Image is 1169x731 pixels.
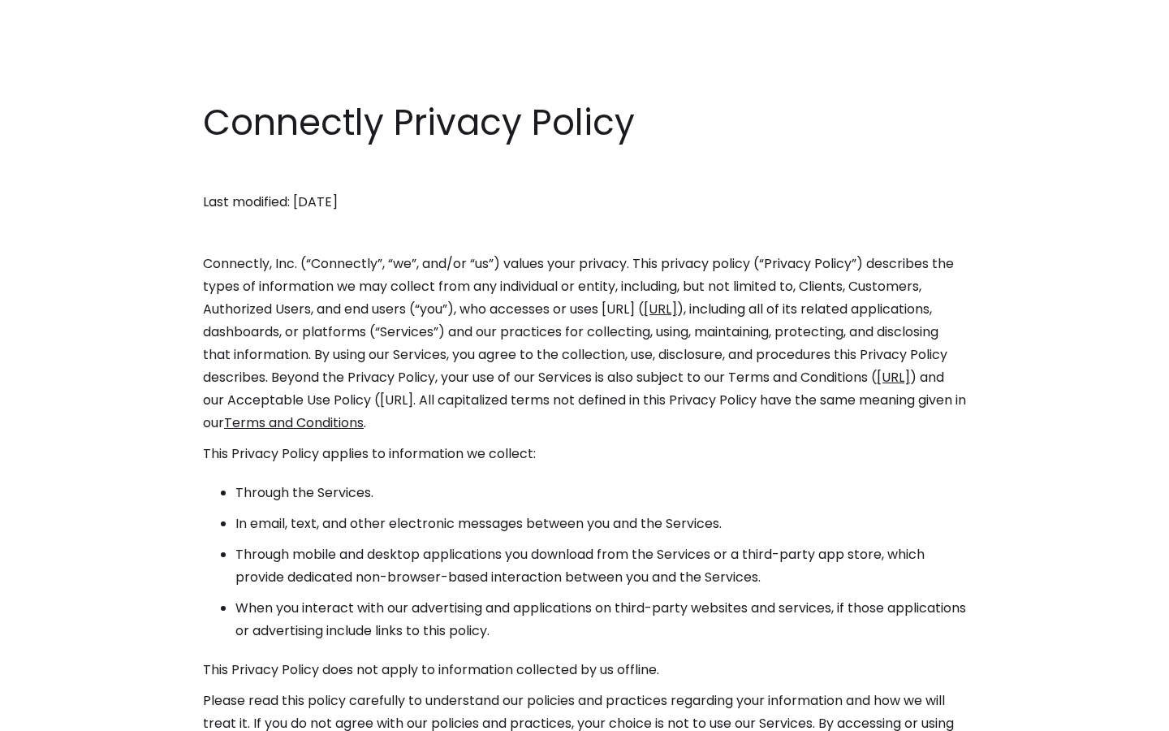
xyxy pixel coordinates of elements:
[32,703,97,725] ul: Language list
[203,222,966,244] p: ‍
[235,543,966,589] li: Through mobile and desktop applications you download from the Services or a third-party app store...
[203,443,966,465] p: This Privacy Policy applies to information we collect:
[877,368,910,387] a: [URL]
[203,191,966,214] p: Last modified: [DATE]
[16,701,97,725] aside: Language selected: English
[235,482,966,504] li: Through the Services.
[203,659,966,681] p: This Privacy Policy does not apply to information collected by us offline.
[235,597,966,642] li: When you interact with our advertising and applications on third-party websites and services, if ...
[644,300,677,318] a: [URL]
[203,97,966,148] h1: Connectly Privacy Policy
[224,413,364,432] a: Terms and Conditions
[235,513,966,535] li: In email, text, and other electronic messages between you and the Services.
[203,160,966,183] p: ‍
[203,253,966,435] p: Connectly, Inc. (“Connectly”, “we”, and/or “us”) values your privacy. This privacy policy (“Priva...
